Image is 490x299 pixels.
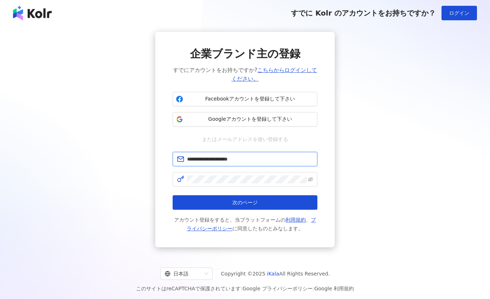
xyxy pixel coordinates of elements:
[173,215,317,233] span: アカウント登録をすると、当プラットフォームの 、 に同意したものとみなします。
[449,10,469,16] span: ログイン
[173,195,317,210] button: 次のページ
[241,286,242,291] span: |
[232,200,258,205] span: 次のページ
[173,66,317,83] span: すでにアカウントをお持ちですか?
[197,135,293,143] span: またはメールアドレスを使い登録する
[286,217,306,223] a: 利用規約
[308,177,313,182] span: eye-invisible
[221,269,330,278] span: Copyright © 2025 All Rights Reserved.
[190,46,300,61] span: 企業ブランド主の登録
[442,6,477,20] button: ログイン
[173,112,317,127] button: Googleアカウントを登録して下さい
[186,116,314,123] span: Googleアカウントを登録して下さい
[136,284,354,293] span: このサイトはreCAPTCHAで保護されています
[313,286,314,291] span: |
[267,271,279,277] a: iKala
[13,6,52,20] img: logo
[165,268,202,279] div: 日本語
[242,286,313,291] a: Google プライバシーポリシー
[186,95,314,103] span: Facebookアカウントを登録して下さい
[232,67,317,82] a: こちらからログインしてください。
[291,9,436,17] span: すでに Kolr のアカウントをお持ちですか？
[314,286,354,291] a: Google 利用規約
[173,92,317,106] button: Facebookアカウントを登録して下さい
